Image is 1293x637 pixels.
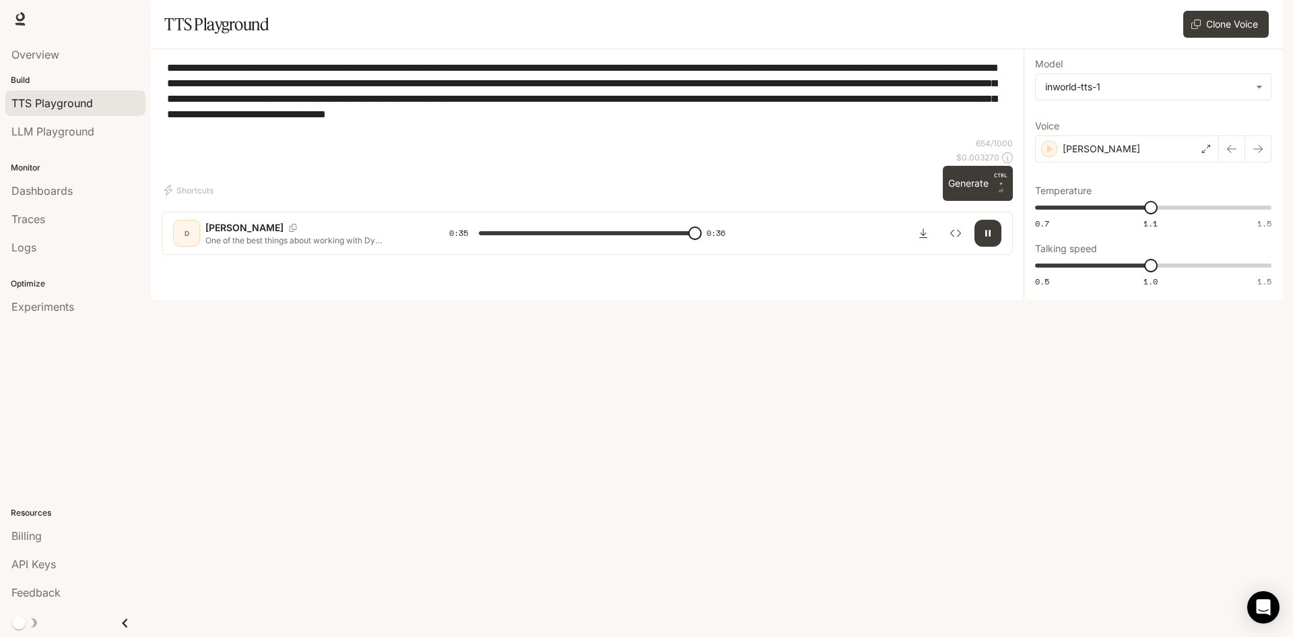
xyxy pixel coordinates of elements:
[976,138,1013,149] p: 654 / 1000
[910,220,937,247] button: Download audio
[1035,244,1097,253] p: Talking speed
[956,152,999,163] p: $ 0.003270
[994,171,1007,187] p: CTRL +
[943,166,1013,201] button: GenerateCTRL +⏎
[706,226,725,240] span: 0:36
[1063,142,1140,156] p: [PERSON_NAME]
[1045,80,1249,94] div: inworld-tts-1
[1143,276,1158,287] span: 1.0
[1247,591,1280,624] div: Open Intercom Messenger
[1035,59,1063,69] p: Model
[1183,11,1269,38] button: Clone Voice
[205,221,284,235] p: [PERSON_NAME]
[1035,276,1049,287] span: 0.5
[1035,121,1059,131] p: Voice
[1036,74,1271,100] div: inworld-tts-1
[1035,186,1092,195] p: Temperature
[942,220,969,247] button: Inspect
[1257,276,1271,287] span: 1.5
[1257,218,1271,229] span: 1.5
[1143,218,1158,229] span: 1.1
[1035,218,1049,229] span: 0.7
[164,11,269,38] h1: TTS Playground
[176,222,197,244] div: D
[994,171,1007,195] p: ⏎
[162,179,219,201] button: Shortcuts
[284,224,302,232] button: Copy Voice ID
[449,226,468,240] span: 0:35
[205,235,417,246] p: One of the best things about working with Dy Dermatology is that they use GroTrack, the most adva...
